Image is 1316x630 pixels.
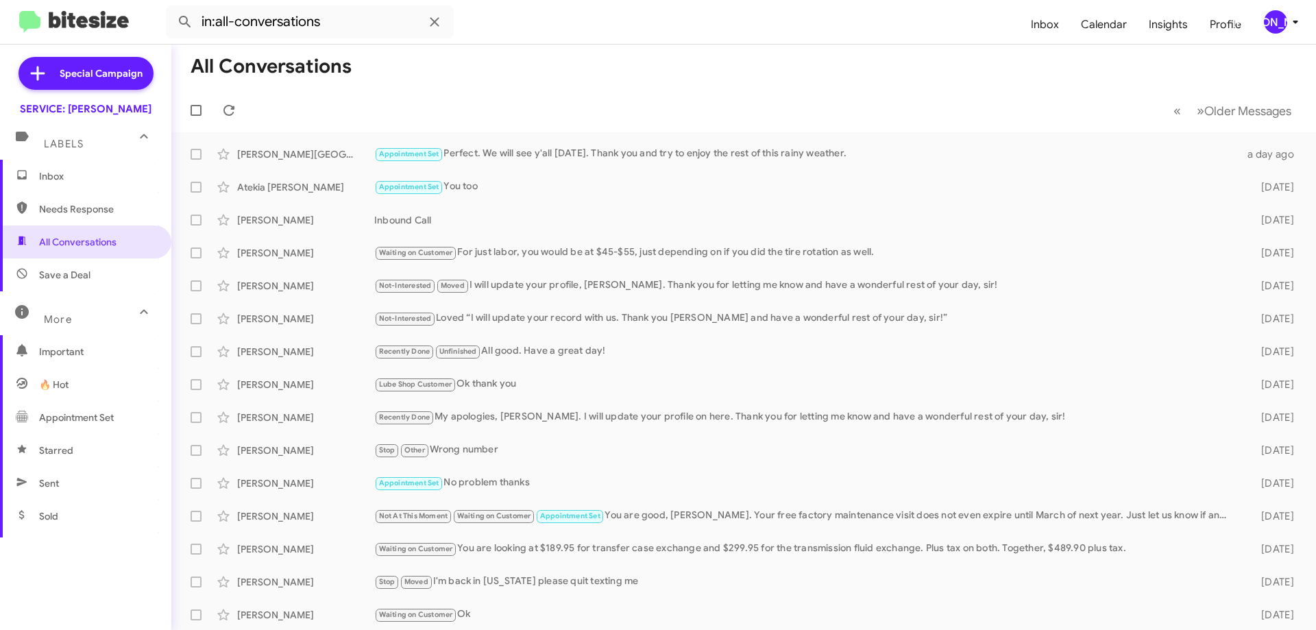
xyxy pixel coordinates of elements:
div: [PERSON_NAME] [1264,10,1287,34]
span: Recently Done [379,413,430,422]
div: [DATE] [1239,575,1305,589]
span: » [1197,102,1204,119]
div: a day ago [1239,147,1305,161]
a: Inbox [1020,5,1070,45]
div: [PERSON_NAME] [237,476,374,490]
div: Ok [374,607,1239,622]
div: [PERSON_NAME] [237,411,374,424]
span: Stop [379,446,395,455]
span: Moved [441,281,465,290]
div: I'm back in [US_STATE] please quit texting me [374,574,1239,590]
span: Not-Interested [379,314,432,323]
span: All Conversations [39,235,117,249]
span: Not At This Moment [379,511,448,520]
div: [PERSON_NAME] [237,312,374,326]
span: Waiting on Customer [379,248,453,257]
div: [PERSON_NAME] [237,608,374,622]
span: Special Campaign [60,66,143,80]
div: You too [374,179,1239,195]
a: Calendar [1070,5,1138,45]
button: Next [1189,97,1300,125]
div: My apologies, [PERSON_NAME]. I will update your profile on here. Thank you for letting me know an... [374,409,1239,425]
div: [PERSON_NAME] [237,213,374,227]
a: Insights [1138,5,1199,45]
div: Loved “I will update your record with us. Thank you [PERSON_NAME] and have a wonderful rest of yo... [374,311,1239,326]
div: Wrong number [374,442,1239,458]
div: Perfect. We will see y'all [DATE]. Thank you and try to enjoy the rest of this rainy weather. [374,146,1239,162]
div: [DATE] [1239,312,1305,326]
span: Recently Done [379,347,430,356]
div: [DATE] [1239,246,1305,260]
input: Search [166,5,454,38]
span: « [1173,102,1181,119]
span: Appointment Set [379,182,439,191]
span: Starred [39,444,73,457]
div: [DATE] [1239,180,1305,194]
div: [PERSON_NAME] [237,345,374,359]
div: [PERSON_NAME] [237,279,374,293]
div: Atekia [PERSON_NAME] [237,180,374,194]
div: No problem thanks [374,475,1239,491]
div: [DATE] [1239,542,1305,556]
span: Waiting on Customer [457,511,531,520]
button: [PERSON_NAME] [1252,10,1301,34]
div: [DATE] [1239,279,1305,293]
div: [PERSON_NAME] [237,378,374,391]
span: Sent [39,476,59,490]
span: Appointment Set [39,411,114,424]
span: More [44,313,72,326]
div: [DATE] [1239,608,1305,622]
div: [DATE] [1239,378,1305,391]
button: Previous [1165,97,1189,125]
div: [DATE] [1239,345,1305,359]
span: Other [404,446,425,455]
span: 🔥 Hot [39,378,69,391]
span: Waiting on Customer [379,610,453,619]
div: [DATE] [1239,444,1305,457]
span: Important [39,345,156,359]
span: Lube Shop Customer [379,380,452,389]
span: Appointment Set [540,511,600,520]
nav: Page navigation example [1166,97,1300,125]
div: [DATE] [1239,411,1305,424]
div: [DATE] [1239,476,1305,490]
span: Labels [44,138,84,150]
span: Appointment Set [379,478,439,487]
span: Stop [379,577,395,586]
a: Special Campaign [19,57,154,90]
span: Unfinished [439,347,477,356]
div: [PERSON_NAME] [237,509,374,523]
div: You are good, [PERSON_NAME]. Your free factory maintenance visit does not even expire until March... [374,508,1239,524]
span: Needs Response [39,202,156,216]
div: [PERSON_NAME] [237,444,374,457]
div: [PERSON_NAME] [237,575,374,589]
div: You are looking at $189.95 for transfer case exchange and $299.95 for the transmission fluid exch... [374,541,1239,557]
div: [PERSON_NAME] [237,246,374,260]
span: Waiting on Customer [379,544,453,553]
span: Save a Deal [39,268,90,282]
span: Sold [39,509,58,523]
a: Profile [1199,5,1252,45]
span: Inbox [39,169,156,183]
div: I will update your profile, [PERSON_NAME]. Thank you for letting me know and have a wonderful res... [374,278,1239,293]
span: Moved [404,577,428,586]
div: Inbound Call [374,213,1239,227]
div: Ok thank you [374,376,1239,392]
div: [PERSON_NAME] [237,542,374,556]
h1: All Conversations [191,56,352,77]
div: [DATE] [1239,213,1305,227]
div: [PERSON_NAME][GEOGRAPHIC_DATA] [237,147,374,161]
div: For just labor, you would be at $45-$55, just depending on if you did the tire rotation as well. [374,245,1239,261]
div: [DATE] [1239,509,1305,523]
div: SERVICE: [PERSON_NAME] [20,102,151,116]
span: Appointment Set [379,149,439,158]
span: Not-Interested [379,281,432,290]
div: All good. Have a great day! [374,343,1239,359]
span: Older Messages [1204,104,1291,119]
